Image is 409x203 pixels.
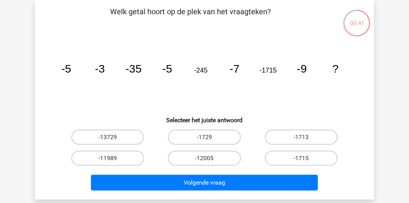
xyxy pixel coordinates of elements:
tspan: -9 [297,62,307,75]
label: -11989 [71,151,144,166]
tspan: -35 [126,62,142,75]
label: -1729 [168,130,241,145]
tspan: ? [332,62,339,75]
button: Volgende vraag [91,175,318,191]
tspan: -7 [230,62,240,75]
label: -13729 [71,130,144,145]
label: -1715 [265,151,338,166]
label: -12005 [168,151,241,166]
tspan: -245 [194,67,208,74]
tspan: -1715 [260,67,277,74]
tspan: -5 [162,62,173,75]
div: 00:41 [343,9,371,28]
h6: Selecteer het juiste antwoord [47,111,362,124]
tspan: -3 [95,62,105,75]
tspan: -5 [61,62,71,75]
p: Welk getal hoort op de plek van het vraagteken? [47,6,334,29]
label: -1713 [265,130,338,145]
